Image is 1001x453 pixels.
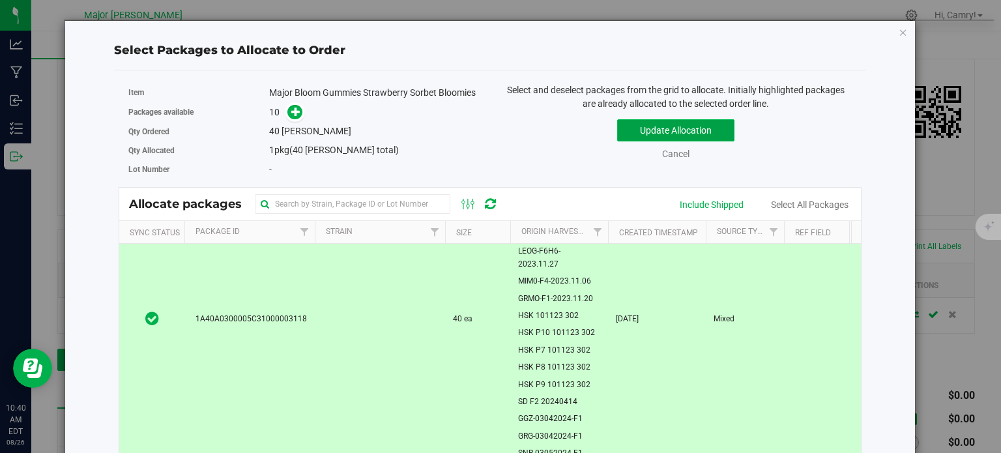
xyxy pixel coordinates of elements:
[507,85,845,109] span: Select and deselect packages from the grid to allocate. Initially highlighted packages are alread...
[771,199,849,210] a: Select All Packages
[326,227,353,236] a: Strain
[114,42,866,59] div: Select Packages to Allocate to Order
[518,413,583,425] span: GGZ-03042024-F1
[13,349,52,388] iframe: Resource center
[255,194,450,214] input: Search by Strain, Package ID or Lot Number
[191,313,307,325] span: 1A40A0300005C31000003118
[269,107,280,117] span: 10
[128,145,269,156] label: Qty Allocated
[289,145,399,155] span: (40 [PERSON_NAME] total)
[518,396,577,408] span: SD F2 20240414
[680,198,744,212] div: Include Shipped
[518,245,600,270] span: LEOG-F6H6-2023.11.27
[795,228,831,237] a: Ref Field
[518,430,583,443] span: GRG-03042024-F1
[269,86,480,100] div: Major Bloom Gummies Strawberry Sorbet Bloomies
[130,228,180,237] a: Sync Status
[128,126,269,138] label: Qty Ordered
[518,293,593,305] span: GRMO-F1-2023.11.20
[518,361,590,373] span: HSK P8 101123 302
[617,119,734,141] button: Update Allocation
[145,310,159,328] span: In Sync
[717,227,767,236] a: Source Type
[196,227,240,236] a: Package Id
[128,87,269,98] label: Item
[619,228,698,237] a: Created Timestamp
[456,228,472,237] a: Size
[662,149,689,159] a: Cancel
[453,313,472,325] span: 40 ea
[762,221,784,243] a: Filter
[128,106,269,118] label: Packages available
[269,164,272,174] span: -
[714,313,734,325] span: Mixed
[587,221,608,243] a: Filter
[424,221,445,243] a: Filter
[269,126,280,136] span: 40
[269,145,274,155] span: 1
[282,126,351,136] span: [PERSON_NAME]
[518,327,595,339] span: HSK P10 101123 302
[518,275,591,287] span: MIM0-F4-2023.11.06
[293,221,315,243] a: Filter
[521,227,587,236] a: Origin Harvests
[616,313,639,325] span: [DATE]
[518,310,579,322] span: HSK 101123 302
[518,344,590,357] span: HSK P7 101123 302
[518,379,590,391] span: HSK P9 101123 302
[129,197,255,211] span: Allocate packages
[128,164,269,175] label: Lot Number
[269,145,399,155] span: pkg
